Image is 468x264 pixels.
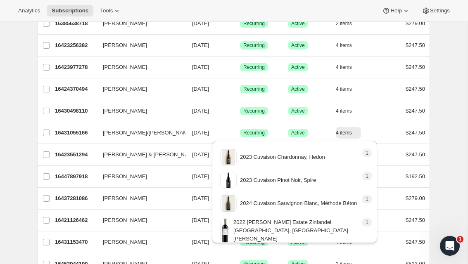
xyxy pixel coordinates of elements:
button: [PERSON_NAME] [98,236,181,249]
span: [PERSON_NAME] [103,172,147,181]
p: 2023 Cuvaison Chardonnay, Hedon [240,153,325,161]
span: [DATE] [192,217,209,223]
button: [PERSON_NAME] & [PERSON_NAME] [98,148,181,161]
span: [PERSON_NAME] [103,63,147,71]
p: 16430498110 [55,107,96,115]
span: [DATE] [192,20,209,26]
p: 16423977278 [55,63,96,71]
span: [PERSON_NAME]/[PERSON_NAME] [103,129,192,137]
div: 16447897918[PERSON_NAME][DATE]SuccessRecurringSuccessActive4 items$192.50 [55,171,425,182]
p: 16447897918 [55,172,96,181]
span: Subscriptions [52,7,88,14]
span: [DATE] [192,86,209,92]
div: 16431153470[PERSON_NAME][DATE]SuccessRecurringSuccessActive4 items$247.50 [55,236,425,248]
iframe: Intercom live chat [440,236,460,256]
span: [DATE] [192,130,209,136]
span: Active [291,64,305,71]
button: 4 items [336,127,361,139]
span: Tools [100,7,113,14]
span: $247.50 [406,86,425,92]
span: Recurring [243,86,265,92]
button: Subscriptions [47,5,93,16]
button: Tools [95,5,126,16]
p: 2023 Cuvaison Pinot Noir, Spire [240,176,316,184]
span: [PERSON_NAME] [103,19,147,28]
span: 4 items [336,86,352,92]
span: $247.50 [406,239,425,245]
button: [PERSON_NAME] [98,192,181,205]
p: 16424370494 [55,85,96,93]
span: $247.50 [406,42,425,48]
button: [PERSON_NAME]/[PERSON_NAME] [98,126,181,139]
p: 16423551294 [55,151,96,159]
p: 16431055166 [55,129,96,137]
div: 16430498110[PERSON_NAME][DATE]SuccessRecurringSuccessActive4 items$247.50 [55,105,425,117]
span: $247.50 [406,108,425,114]
span: Settings [430,7,450,14]
p: 2022 [PERSON_NAME] Estate Zinfandel [GEOGRAPHIC_DATA], [GEOGRAPHIC_DATA][PERSON_NAME] [233,218,359,243]
div: 16431055166[PERSON_NAME]/[PERSON_NAME][DATE]SuccessRecurringSuccessActive4 items$247.50 [55,127,425,139]
button: [PERSON_NAME] [98,214,181,227]
span: Recurring [243,42,265,49]
span: 1 [366,196,368,203]
p: 16431153470 [55,238,96,246]
span: [PERSON_NAME] [103,238,147,246]
button: [PERSON_NAME] [98,104,181,118]
span: Active [291,20,305,27]
span: 1 [366,173,368,179]
span: [PERSON_NAME] [103,41,147,49]
div: 16421126462[PERSON_NAME][DATE]SuccessRecurringSuccessActive4 items$247.50 [55,214,425,226]
button: [PERSON_NAME] [98,39,181,52]
span: $247.50 [406,130,425,136]
span: Recurring [243,64,265,71]
span: Active [291,108,305,114]
div: 16423256382[PERSON_NAME][DATE]SuccessRecurringSuccessActive4 items$247.50 [55,40,425,51]
button: 2 items [336,18,361,29]
img: variant image [221,218,230,243]
p: 16421126462 [55,216,96,224]
span: 4 items [336,108,352,114]
button: 4 items [336,40,361,51]
button: Help [377,5,415,16]
span: Help [390,7,401,14]
span: [DATE] [192,42,209,48]
div: 16437281086[PERSON_NAME][DATE]SuccessRecurringSuccessActive2 items$279.00 [55,193,425,204]
span: $192.50 [406,173,425,179]
button: 4 items [336,105,361,117]
span: Active [291,42,305,49]
span: [DATE] [192,239,209,245]
p: 16423256382 [55,41,96,49]
button: [PERSON_NAME] [98,17,181,30]
div: 16423977278[PERSON_NAME][DATE]SuccessRecurringSuccessActive4 items$247.50 [55,61,425,73]
button: [PERSON_NAME] [98,82,181,96]
span: $247.50 [406,64,425,70]
span: 4 items [336,42,352,49]
button: Settings [417,5,455,16]
span: [DATE] [192,151,209,158]
span: Recurring [243,108,265,114]
span: [PERSON_NAME] [103,85,147,93]
span: Analytics [18,7,40,14]
span: [DATE] [192,64,209,70]
p: 16385638718 [55,19,96,28]
span: [DATE] [192,173,209,179]
button: [PERSON_NAME] [98,170,181,183]
button: 4 items [336,61,361,73]
span: Recurring [243,130,265,136]
button: [PERSON_NAME] [98,61,181,74]
button: Analytics [13,5,45,16]
span: [DATE] [192,108,209,114]
button: 4 items [336,83,361,95]
p: 16437281086 [55,194,96,203]
span: 1 [457,236,463,243]
span: $247.50 [406,217,425,223]
span: $279.00 [406,195,425,201]
span: 2 items [336,20,352,27]
span: [PERSON_NAME] [103,107,147,115]
span: [PERSON_NAME] & [PERSON_NAME] [103,151,198,159]
span: 1 [366,150,368,156]
div: 16385638718[PERSON_NAME][DATE]SuccessRecurringSuccessActive2 items$279.00 [55,18,425,29]
span: $247.50 [406,151,425,158]
p: 2024 Cuvaison Sauvignon Blanc, Méthode Béton [240,199,357,207]
span: 4 items [336,64,352,71]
